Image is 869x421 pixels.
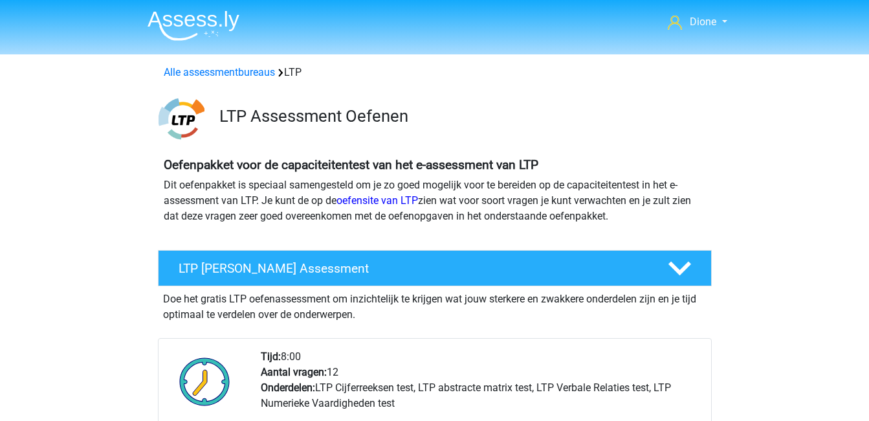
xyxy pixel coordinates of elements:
[172,349,237,414] img: Klok
[164,157,538,172] b: Oefenpakket voor de capaciteitentest van het e-assessment van LTP
[159,96,204,142] img: ltp.png
[164,177,706,224] p: Dit oefenpakket is speciaal samengesteld om je zo goed mogelijk voor te bereiden op de capaciteit...
[261,350,281,363] b: Tijd:
[164,66,275,78] a: Alle assessmentbureaus
[219,106,701,126] h3: LTP Assessment Oefenen
[690,16,716,28] span: Dione
[153,250,717,286] a: LTP [PERSON_NAME] Assessment
[261,381,315,394] b: Onderdelen:
[336,194,418,207] a: oefensite van LTP
[158,286,712,323] div: Doe het gratis LTP oefenassessment om inzichtelijk te krijgen wat jouw sterkere en zwakkere onder...
[159,65,711,80] div: LTP
[663,14,732,30] a: Dione
[148,10,239,41] img: Assessly
[179,261,647,276] h4: LTP [PERSON_NAME] Assessment
[261,366,327,378] b: Aantal vragen:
